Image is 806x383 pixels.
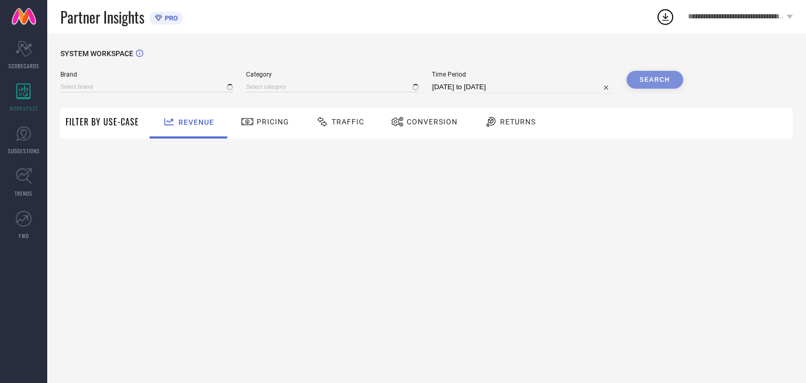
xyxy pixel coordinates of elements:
input: Select category [246,81,419,92]
input: Select brand [60,81,233,92]
span: Partner Insights [60,6,144,28]
span: Brand [60,71,233,78]
span: SCORECARDS [8,62,39,70]
span: Traffic [332,118,364,126]
div: Open download list [656,7,675,26]
span: WORKSPACE [9,104,38,112]
span: Filter By Use-Case [66,115,139,128]
span: FWD [19,232,29,240]
span: SUGGESTIONS [8,147,40,155]
span: Conversion [407,118,458,126]
span: Revenue [178,118,214,126]
input: Select time period [432,81,613,93]
span: TRENDS [15,189,33,197]
span: SYSTEM WORKSPACE [60,49,133,58]
span: Pricing [257,118,289,126]
span: Category [246,71,419,78]
span: PRO [162,14,178,22]
span: Time Period [432,71,613,78]
span: Returns [500,118,536,126]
